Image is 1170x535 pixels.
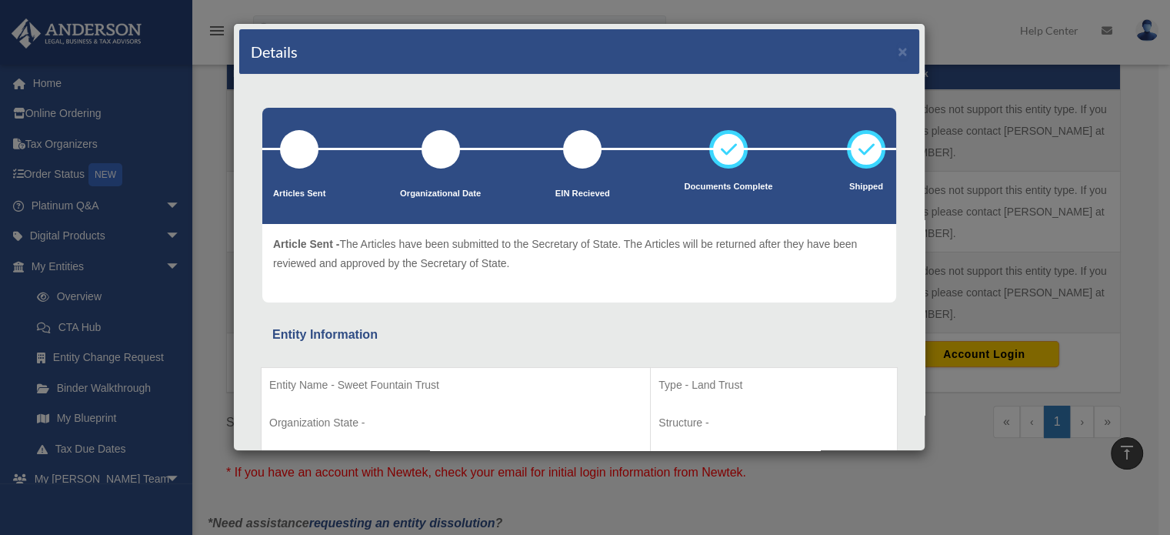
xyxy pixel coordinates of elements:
[251,41,298,62] h4: Details
[898,43,908,59] button: ×
[273,186,325,202] p: Articles Sent
[273,238,339,250] span: Article Sent -
[658,376,889,395] p: Type - Land Trust
[269,376,642,395] p: Entity Name - Sweet Fountain Trust
[272,324,886,346] div: Entity Information
[400,186,481,202] p: Organizational Date
[684,179,772,195] p: Documents Complete
[269,413,642,433] p: Organization State -
[847,179,885,195] p: Shipped
[273,235,885,273] p: The Articles have been submitted to the Secretary of State. The Articles will be returned after t...
[658,413,889,433] p: Structure -
[555,186,610,202] p: EIN Recieved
